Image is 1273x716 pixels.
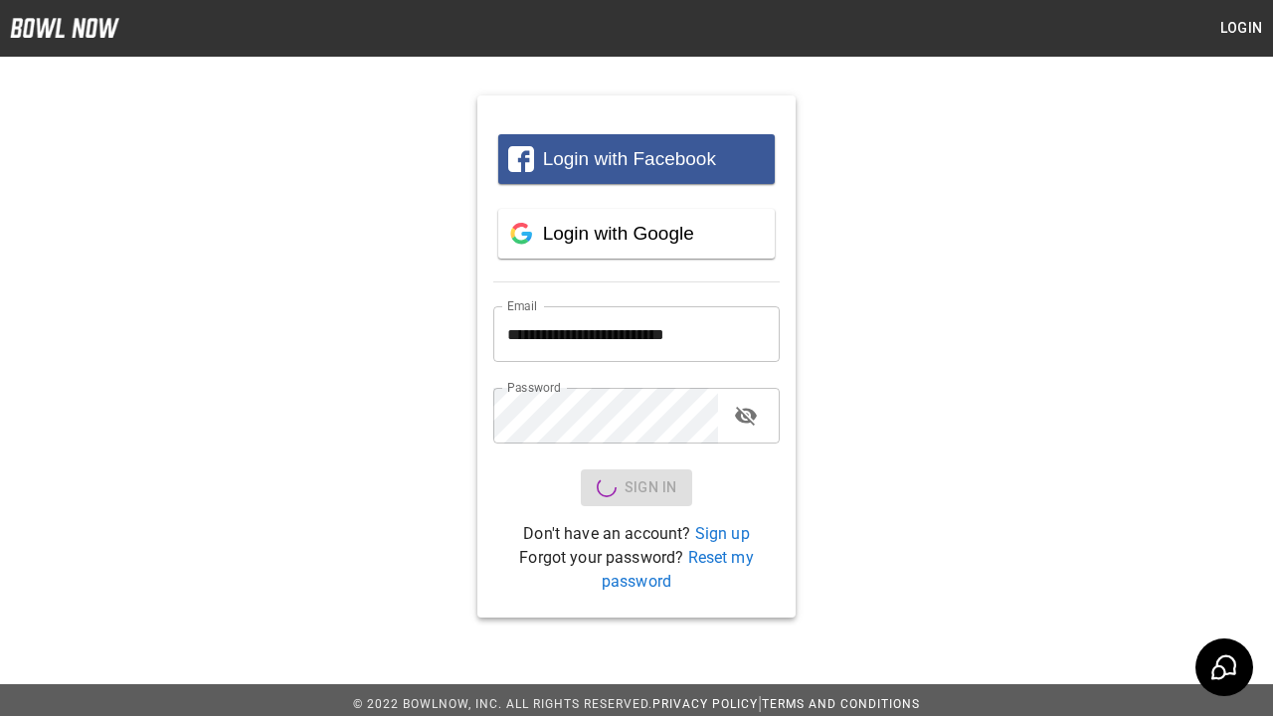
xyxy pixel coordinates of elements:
[353,697,652,711] span: © 2022 BowlNow, Inc. All Rights Reserved.
[543,148,716,169] span: Login with Facebook
[493,546,780,594] p: Forgot your password?
[543,223,694,244] span: Login with Google
[10,18,119,38] img: logo
[726,396,766,436] button: toggle password visibility
[498,209,775,259] button: Login with Google
[695,524,750,543] a: Sign up
[498,134,775,184] button: Login with Facebook
[1209,10,1273,47] button: Login
[493,522,780,546] p: Don't have an account?
[762,697,920,711] a: Terms and Conditions
[652,697,758,711] a: Privacy Policy
[602,548,754,591] a: Reset my password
